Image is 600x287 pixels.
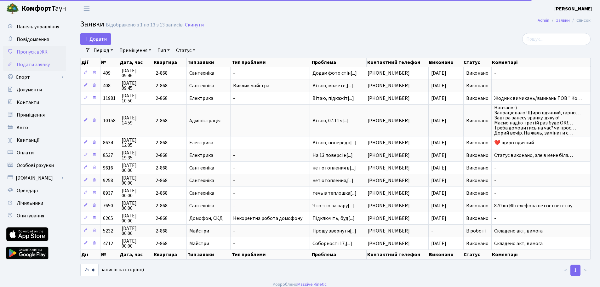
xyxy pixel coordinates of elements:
[233,83,307,88] span: Виклик майстра
[494,96,588,101] span: Жодних вимикань/вмикань ТОВ " Ко…
[189,203,228,208] span: Сантехніка
[494,203,588,208] span: 870 кв № телефона не состветству…
[554,5,592,12] b: [PERSON_NAME]
[431,215,446,222] span: [DATE]
[491,58,591,67] th: Коментарі
[103,139,113,146] span: 8634
[122,201,150,211] span: [DATE] 00:00
[312,95,354,102] span: Вітаю, підкажіт[...]
[103,70,111,77] span: 409
[233,118,307,123] span: -
[312,215,355,222] span: Підключіть, буд[...]
[494,228,588,233] span: Складено акт, вимога
[431,139,446,146] span: [DATE]
[428,250,463,259] th: Виконано
[17,212,44,219] span: Опитування
[17,137,40,144] span: Квитанції
[17,23,59,30] span: Панель управління
[156,203,184,208] span: 2-868
[122,150,150,160] span: [DATE] 19:35
[84,36,107,43] span: Додати
[538,17,549,24] a: Admin
[3,58,66,71] a: Подати заявку
[431,82,446,89] span: [DATE]
[122,188,150,198] span: [DATE] 00:00
[466,190,489,197] span: Виконано
[103,227,113,234] span: 5232
[100,58,119,67] th: №
[156,140,184,145] span: 2-868
[3,46,66,58] a: Пропуск в ЖК
[3,134,66,146] a: Квитанції
[3,210,66,222] a: Опитування
[80,33,111,45] a: Додати
[233,165,307,170] span: -
[106,22,184,28] div: Відображено з 1 по 13 з 13 записів.
[431,227,433,234] span: -
[494,178,588,183] span: -
[122,68,150,78] span: [DATE] 09:46
[494,71,588,76] span: -
[156,153,184,158] span: 2-868
[21,3,66,14] span: Таун
[79,3,94,14] button: Переключити навігацію
[463,58,491,67] th: Статус
[367,250,428,259] th: Контактний телефон
[431,202,446,209] span: [DATE]
[368,203,426,208] span: [PHONE_NUMBER]
[156,71,184,76] span: 2-868
[311,250,367,259] th: Проблема
[156,228,184,233] span: 2-868
[119,250,153,259] th: Дата, час
[466,240,489,247] span: Виконано
[466,164,489,171] span: Виконано
[156,96,184,101] span: 2-868
[233,203,307,208] span: -
[189,241,228,246] span: Майстри
[3,184,66,197] a: Орендарі
[103,95,116,102] span: 11981
[122,238,150,249] span: [DATE] 00:00
[466,202,489,209] span: Виконано
[185,22,204,28] a: Скинути
[103,164,113,171] span: 9616
[466,177,489,184] span: Виконано
[431,95,446,102] span: [DATE]
[431,70,446,77] span: [DATE]
[17,124,28,131] span: Авто
[494,105,588,135] span: Навзаєм :) Запрацювало! Щиро вдячний, гарно… Завтра занесу зранку, дякую! Маємо надію третій раз ...
[3,197,66,210] a: Лічильники
[17,61,50,68] span: Подати заявку
[17,36,49,43] span: Повідомлення
[368,178,426,183] span: [PHONE_NUMBER]
[189,228,228,233] span: Майстри
[3,121,66,134] a: Авто
[570,265,580,276] a: 1
[122,93,150,103] span: [DATE] 10:50
[156,178,184,183] span: 2-868
[312,139,357,146] span: Вітаю, попередн[...]
[189,83,228,88] span: Сантехніка
[233,140,307,145] span: -
[3,96,66,109] a: Контакти
[312,190,357,197] span: течь в теплошка[...]
[80,19,104,30] span: Заявки
[528,14,600,27] nav: breadcrumb
[368,96,426,101] span: [PHONE_NUMBER]
[6,3,19,15] img: logo.png
[103,82,111,89] span: 408
[233,71,307,76] span: -
[100,250,119,259] th: №
[428,58,463,67] th: Виконано
[80,264,144,276] label: записів на сторінці
[3,20,66,33] a: Панель управління
[153,250,187,259] th: Квартира
[103,117,116,124] span: 10158
[17,112,45,118] span: Приміщення
[312,240,352,247] span: Соборності 17,[...]
[367,58,428,67] th: Контактний телефон
[494,191,588,196] span: -
[311,58,367,67] th: Проблема
[466,152,489,159] span: Виконано
[122,81,150,91] span: [DATE] 09:45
